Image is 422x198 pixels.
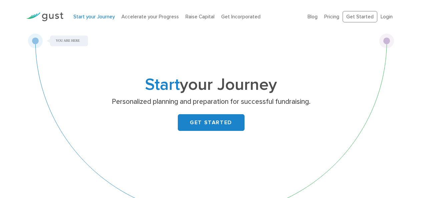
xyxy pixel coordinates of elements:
[308,14,318,20] a: Blog
[381,14,393,20] a: Login
[324,14,339,20] a: Pricing
[79,77,343,92] h1: your Journey
[82,97,340,107] p: Personalized planning and preparation for successful fundraising.
[343,11,377,23] a: Get Started
[26,12,63,21] img: Gust Logo
[73,14,115,20] a: Start your Journey
[221,14,261,20] a: Get Incorporated
[185,14,215,20] a: Raise Capital
[145,75,180,94] span: Start
[121,14,179,20] a: Accelerate your Progress
[178,114,245,131] a: GET STARTED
